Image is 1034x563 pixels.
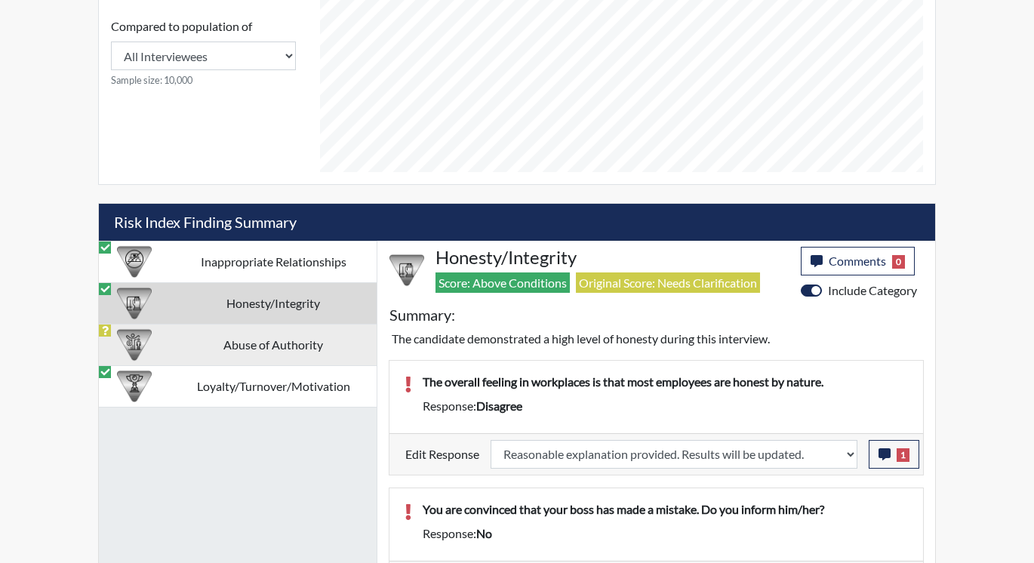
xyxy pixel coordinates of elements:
[576,272,760,293] span: Original Score: Needs Clarification
[170,241,377,282] td: Inappropriate Relationships
[111,17,296,88] div: Consistency Score comparison among population
[828,281,917,300] label: Include Category
[389,253,424,288] img: CATEGORY%20ICON-11.a5f294f4.png
[392,330,921,348] p: The candidate demonstrated a high level of honesty during this interview.
[423,500,908,518] p: You are convinced that your boss has made a mistake. Do you inform him/her?
[423,373,908,391] p: The overall feeling in workplaces is that most employees are honest by nature.
[479,440,869,469] div: Update the test taker's response, the change might impact the score
[405,440,479,469] label: Edit Response
[170,365,377,407] td: Loyalty/Turnover/Motivation
[869,440,919,469] button: 1
[892,255,905,269] span: 0
[111,73,296,88] small: Sample size: 10,000
[411,525,919,543] div: Response:
[111,17,252,35] label: Compared to population of
[897,448,909,462] span: 1
[435,247,789,269] h4: Honesty/Integrity
[170,324,377,365] td: Abuse of Authority
[99,204,935,241] h5: Risk Index Finding Summary
[117,369,152,404] img: CATEGORY%20ICON-17.40ef8247.png
[117,245,152,279] img: CATEGORY%20ICON-14.139f8ef7.png
[170,282,377,324] td: Honesty/Integrity
[117,328,152,362] img: CATEGORY%20ICON-01.94e51fac.png
[389,306,455,324] h5: Summary:
[476,526,492,540] span: no
[476,398,522,413] span: disagree
[117,286,152,321] img: CATEGORY%20ICON-11.a5f294f4.png
[801,247,915,275] button: Comments0
[411,397,919,415] div: Response:
[435,272,570,293] span: Score: Above Conditions
[829,254,886,268] span: Comments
